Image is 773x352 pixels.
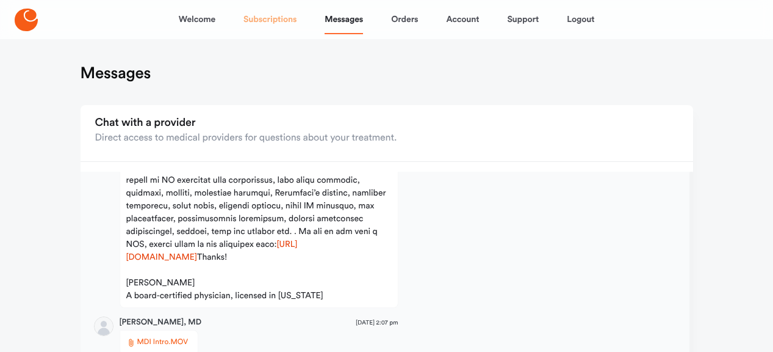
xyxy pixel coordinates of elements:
[120,317,202,329] strong: [PERSON_NAME], MD
[126,240,298,262] a: [URL][DOMAIN_NAME]
[126,335,192,350] a: MDI Intro.MOV
[507,5,539,34] a: Support
[179,5,215,34] a: Welcome
[95,116,397,131] div: Chat with a provider
[81,64,151,83] h1: Messages
[243,5,297,34] a: Subscriptions
[446,5,479,34] a: Account
[567,5,594,34] a: Logout
[356,318,398,328] span: [DATE] 2:07 pm
[95,317,113,335] img: Doctor's avatar
[95,131,397,145] div: Direct access to medical providers for questions about your treatment.
[325,5,363,34] a: Messages
[137,337,189,349] span: MDI Intro.MOV
[391,5,418,34] a: Orders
